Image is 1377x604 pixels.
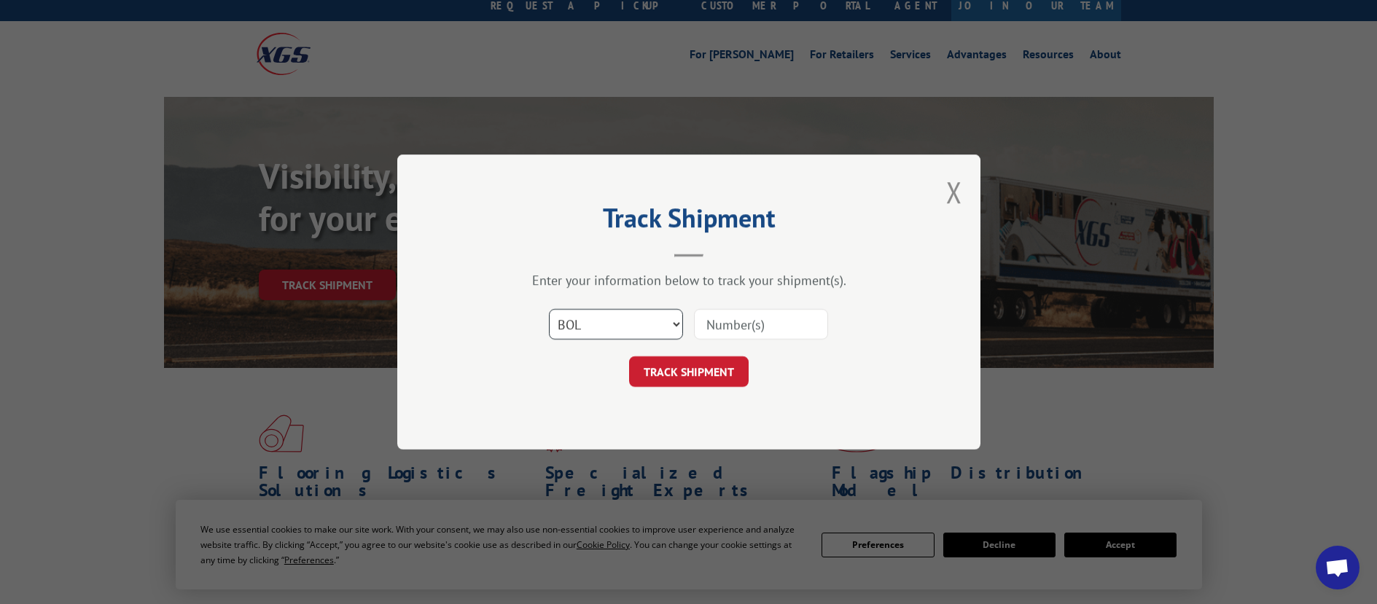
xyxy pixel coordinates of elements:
[1316,546,1360,589] div: Open chat
[946,173,962,211] button: Close modal
[470,272,908,289] div: Enter your information below to track your shipment(s).
[629,356,749,387] button: TRACK SHIPMENT
[470,208,908,235] h2: Track Shipment
[694,309,828,340] input: Number(s)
